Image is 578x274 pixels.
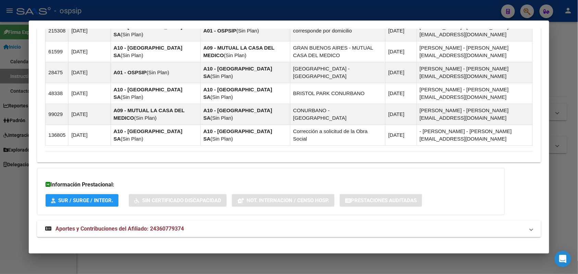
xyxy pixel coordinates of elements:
[200,104,290,125] td: ( )
[290,21,386,41] td: corresponde por domicilio
[290,125,386,146] td: Corrección a solicitud de la Obra Social
[238,28,257,34] span: Sin Plan
[200,125,290,146] td: ( )
[55,225,184,232] span: Aportes y Contribuciones del Afiliado: 24360779374
[122,94,141,100] span: Sin Plan
[68,104,111,125] td: [DATE]
[114,107,185,121] strong: A09 - MUTUAL LA CASA DEL MEDICO
[200,21,290,41] td: ( )
[111,62,200,83] td: ( )
[200,83,290,104] td: ( )
[46,181,496,189] h3: Información Prestacional:
[122,52,141,58] span: Sin Plan
[111,83,200,104] td: ( )
[226,52,245,58] span: Sin Plan
[417,125,532,146] td: - [PERSON_NAME] - [PERSON_NAME][EMAIL_ADDRESS][DOMAIN_NAME]
[68,41,111,62] td: [DATE]
[212,115,231,121] span: Sin Plan
[111,104,200,125] td: ( )
[555,251,571,267] div: Open Intercom Messenger
[386,62,417,83] td: [DATE]
[148,69,167,75] span: Sin Plan
[247,197,329,204] span: Not. Internacion / Censo Hosp.
[46,41,68,62] td: 61599
[46,125,68,146] td: 136805
[290,41,386,62] td: GRAN BUENOS AIRES - MUTUAL CASA DEL MEDICO
[212,94,231,100] span: Sin Plan
[114,69,147,75] strong: A01 - OSPSIP
[111,125,200,146] td: ( )
[386,41,417,62] td: [DATE]
[200,41,290,62] td: ( )
[290,62,386,83] td: [GEOGRAPHIC_DATA] - [GEOGRAPHIC_DATA]
[68,125,111,146] td: [DATE]
[417,21,532,41] td: [PERSON_NAME] - [PERSON_NAME][EMAIL_ADDRESS][DOMAIN_NAME]
[203,28,237,34] strong: A01 - OSPSIP
[290,104,386,125] td: CONURBANO - [GEOGRAPHIC_DATA]
[340,194,422,207] button: Prestaciones Auditadas
[114,128,183,142] strong: A10 - [GEOGRAPHIC_DATA] SA
[46,104,68,125] td: 99029
[212,73,231,79] span: Sin Plan
[203,107,272,121] strong: A10 - [GEOGRAPHIC_DATA] SA
[386,125,417,146] td: [DATE]
[142,197,221,204] span: Sin Certificado Discapacidad
[136,115,155,121] span: Sin Plan
[122,31,141,37] span: Sin Plan
[386,104,417,125] td: [DATE]
[203,45,275,58] strong: A09 - MUTUAL LA CASA DEL MEDICO
[212,136,231,142] span: Sin Plan
[386,83,417,104] td: [DATE]
[290,83,386,104] td: BRISTOL PARK CONURBANO
[232,194,335,207] button: Not. Internacion / Censo Hosp.
[122,136,141,142] span: Sin Plan
[200,62,290,83] td: ( )
[37,221,541,237] mat-expansion-panel-header: Aportes y Contribuciones del Afiliado: 24360779374
[46,21,68,41] td: 215308
[417,83,532,104] td: [PERSON_NAME] - [PERSON_NAME][EMAIL_ADDRESS][DOMAIN_NAME]
[46,62,68,83] td: 28475
[417,62,532,83] td: [PERSON_NAME] - [PERSON_NAME][EMAIL_ADDRESS][DOMAIN_NAME]
[203,87,272,100] strong: A10 - [GEOGRAPHIC_DATA] SA
[114,45,183,58] strong: A10 - [GEOGRAPHIC_DATA] SA
[58,197,113,204] span: SUR / SURGE / INTEGR.
[68,21,111,41] td: [DATE]
[111,21,200,41] td: ( )
[111,41,200,62] td: ( )
[114,87,183,100] strong: A10 - [GEOGRAPHIC_DATA] SA
[46,83,68,104] td: 48338
[46,194,118,207] button: SUR / SURGE / INTEGR.
[203,128,272,142] strong: A10 - [GEOGRAPHIC_DATA] SA
[68,62,111,83] td: [DATE]
[351,197,417,204] span: Prestaciones Auditadas
[417,41,532,62] td: [PERSON_NAME] - [PERSON_NAME][EMAIL_ADDRESS][DOMAIN_NAME]
[68,83,111,104] td: [DATE]
[203,66,272,79] strong: A10 - [GEOGRAPHIC_DATA] SA
[129,194,227,207] button: Sin Certificado Discapacidad
[417,104,532,125] td: [PERSON_NAME] - [PERSON_NAME][EMAIL_ADDRESS][DOMAIN_NAME]
[386,21,417,41] td: [DATE]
